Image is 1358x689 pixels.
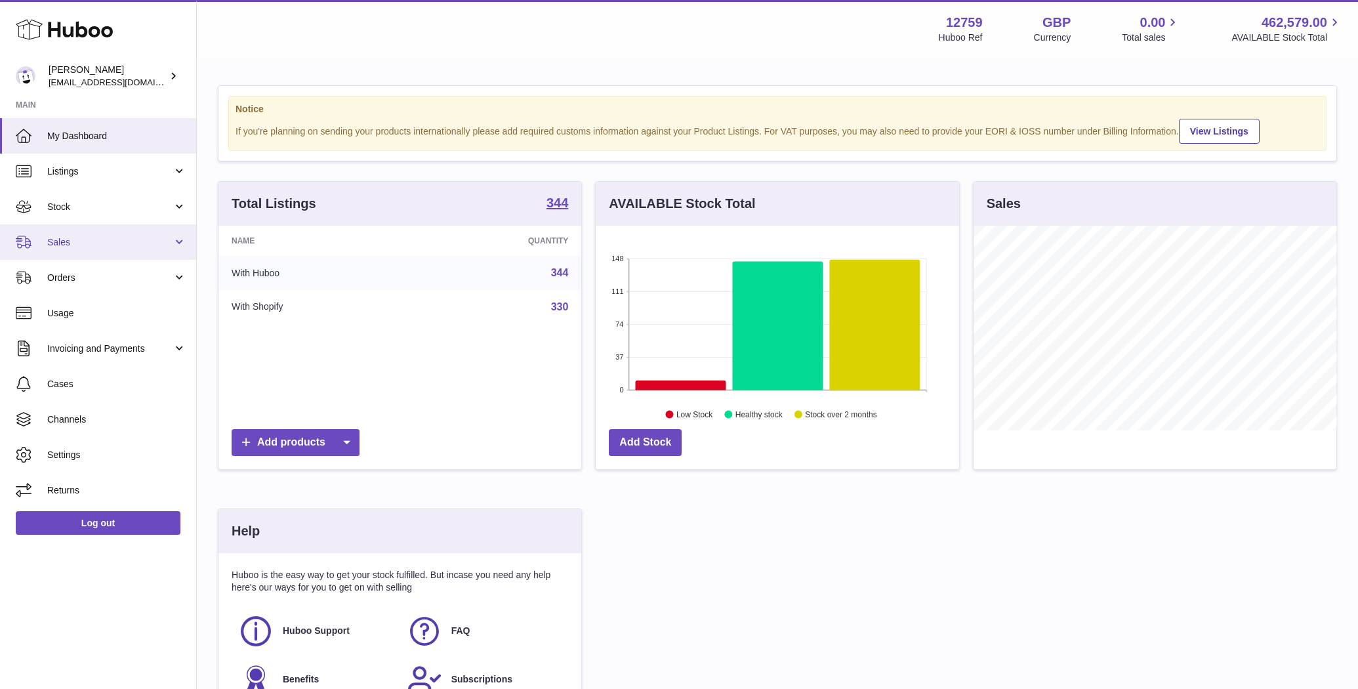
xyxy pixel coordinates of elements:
div: [PERSON_NAME] [49,64,167,89]
span: Usage [47,307,186,320]
span: My Dashboard [47,130,186,142]
a: Log out [16,511,180,535]
th: Name [218,226,414,256]
strong: 344 [546,196,568,209]
span: Orders [47,272,173,284]
text: 148 [611,255,623,262]
a: 344 [546,196,568,212]
span: Channels [47,413,186,426]
a: 462,579.00 AVAILABLE Stock Total [1231,14,1342,44]
span: Returns [47,484,186,497]
text: 111 [611,287,623,295]
strong: Notice [236,103,1319,115]
a: 344 [551,267,569,278]
a: FAQ [407,614,562,649]
h3: AVAILABLE Stock Total [609,195,755,213]
span: Invoicing and Payments [47,343,173,355]
h3: Total Listings [232,195,316,213]
div: Huboo Ref [939,31,983,44]
span: FAQ [451,625,470,637]
a: View Listings [1179,119,1260,144]
span: Listings [47,165,173,178]
span: Stock [47,201,173,213]
text: Healthy stock [735,410,783,419]
span: Benefits [283,673,319,686]
text: Stock over 2 months [806,410,877,419]
span: Huboo Support [283,625,350,637]
span: Total sales [1122,31,1180,44]
h3: Sales [987,195,1021,213]
div: If you're planning on sending your products internationally please add required customs informati... [236,117,1319,144]
strong: GBP [1042,14,1071,31]
td: With Shopify [218,290,414,324]
span: [EMAIL_ADDRESS][DOMAIN_NAME] [49,77,193,87]
a: Add products [232,429,360,456]
span: 462,579.00 [1262,14,1327,31]
text: 0 [620,386,624,394]
strong: 12759 [946,14,983,31]
span: Cases [47,378,186,390]
a: 0.00 Total sales [1122,14,1180,44]
a: Add Stock [609,429,682,456]
span: AVAILABLE Stock Total [1231,31,1342,44]
h3: Help [232,522,260,540]
th: Quantity [414,226,581,256]
div: Currency [1034,31,1071,44]
text: 37 [616,353,624,361]
text: 74 [616,320,624,328]
span: Sales [47,236,173,249]
a: Huboo Support [238,614,394,649]
p: Huboo is the easy way to get your stock fulfilled. But incase you need any help here's our ways f... [232,569,568,594]
img: sofiapanwar@unndr.com [16,66,35,86]
text: Low Stock [676,410,713,419]
span: 0.00 [1140,14,1166,31]
td: With Huboo [218,256,414,290]
span: Subscriptions [451,673,512,686]
a: 330 [551,301,569,312]
span: Settings [47,449,186,461]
